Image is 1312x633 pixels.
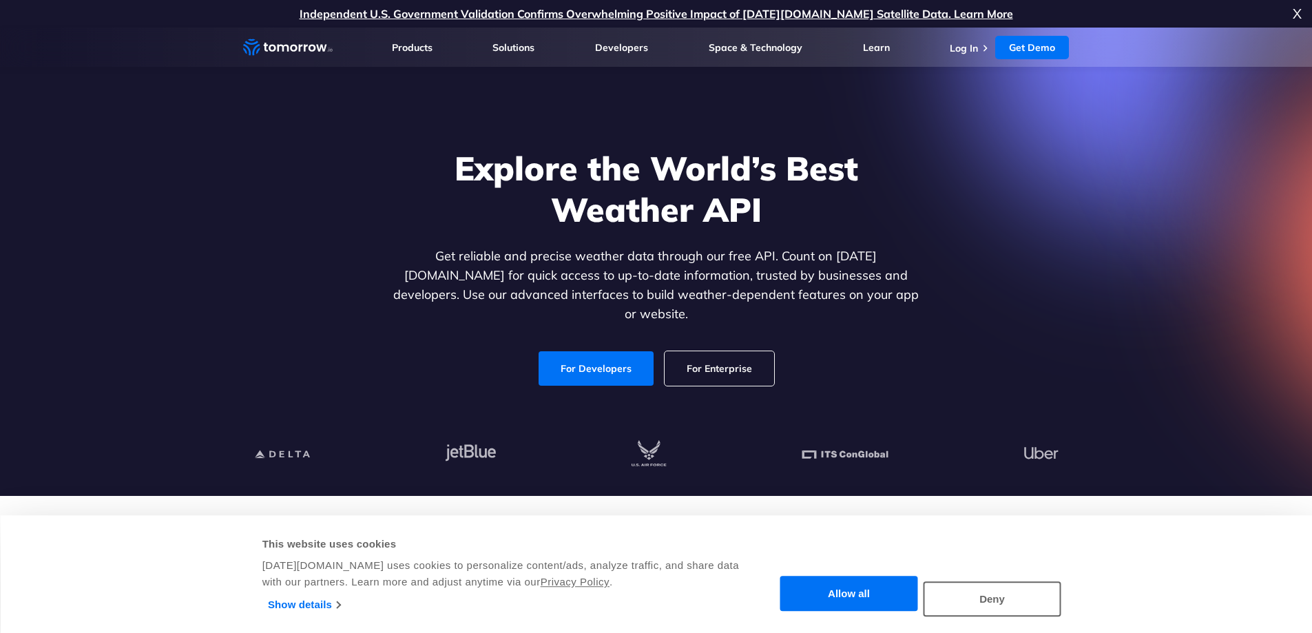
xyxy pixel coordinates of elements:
a: Independent U.S. Government Validation Confirms Overwhelming Positive Impact of [DATE][DOMAIN_NAM... [300,7,1013,21]
button: Allow all [780,577,918,612]
div: This website uses cookies [262,536,741,552]
a: Privacy Policy [541,576,610,588]
a: Get Demo [995,36,1069,59]
a: Solutions [492,41,534,54]
p: Get reliable and precise weather data through our free API. Count on [DATE][DOMAIN_NAME] for quic... [391,247,922,324]
a: Log In [950,42,978,54]
a: Show details [268,594,340,615]
a: Learn [863,41,890,54]
a: Home link [243,37,333,58]
button: Deny [924,581,1061,616]
a: For Developers [539,351,654,386]
a: Developers [595,41,648,54]
a: For Enterprise [665,351,774,386]
h1: Explore the World’s Best Weather API [391,147,922,230]
a: Products [392,41,433,54]
a: Space & Technology [709,41,802,54]
div: [DATE][DOMAIN_NAME] uses cookies to personalize content/ads, analyze traffic, and share data with... [262,557,741,590]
